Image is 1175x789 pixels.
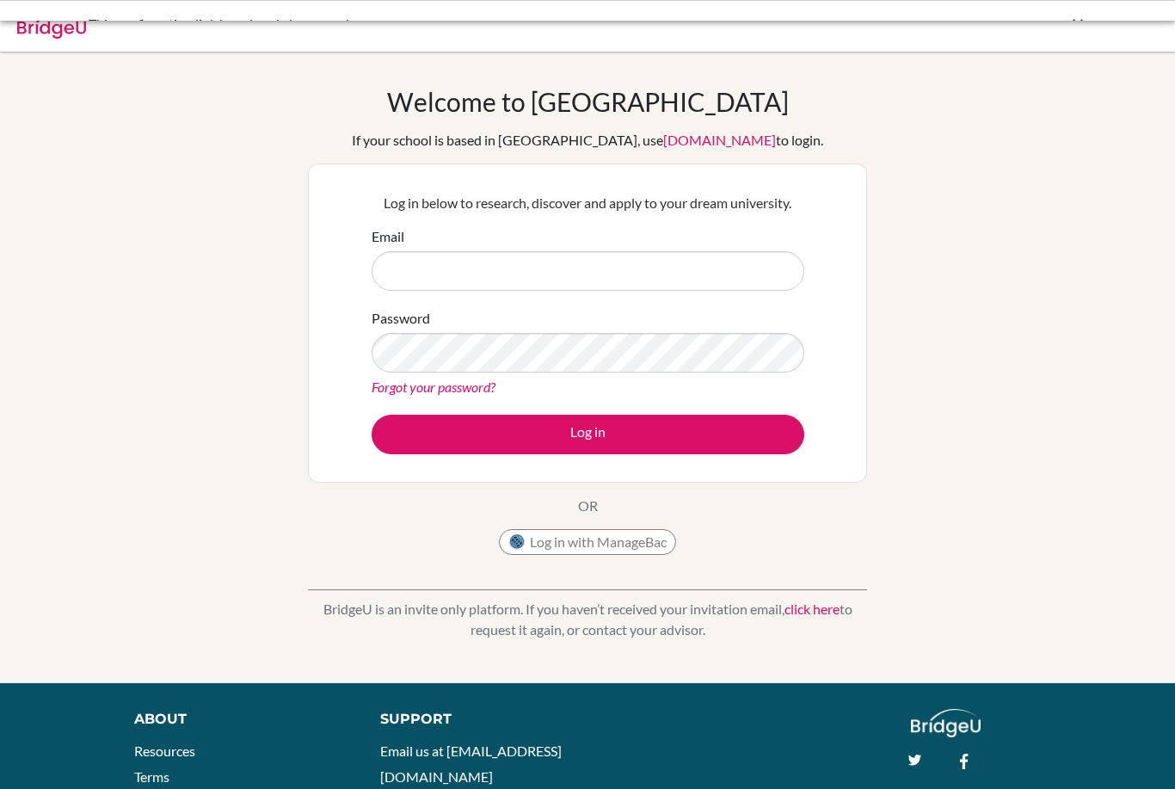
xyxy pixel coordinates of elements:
p: Log in below to research, discover and apply to your dream university. [372,193,804,213]
div: If your school is based in [GEOGRAPHIC_DATA], use to login. [352,130,823,151]
label: Password [372,308,430,329]
img: logo_white@2x-f4f0deed5e89b7ecb1c2cc34c3e3d731f90f0f143d5ea2071677605dd97b5244.png [911,709,981,737]
div: About [134,709,341,730]
h1: Welcome to [GEOGRAPHIC_DATA] [387,86,789,117]
a: Terms [134,768,169,785]
a: Email us at [EMAIL_ADDRESS][DOMAIN_NAME] [380,743,562,785]
div: Support [380,709,570,730]
a: Forgot your password? [372,379,495,395]
button: Log in with ManageBac [499,529,676,555]
a: Resources [134,743,195,759]
img: Bridge-U [17,11,86,39]
button: Log in [372,415,804,454]
a: [DOMAIN_NAME] [663,132,776,148]
div: This confirmation link has already been used [89,14,828,34]
a: click here [784,601,840,617]
label: Email [372,226,404,247]
p: BridgeU is an invite only platform. If you haven’t received your invitation email, to request it ... [308,599,867,640]
p: OR [578,496,598,516]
